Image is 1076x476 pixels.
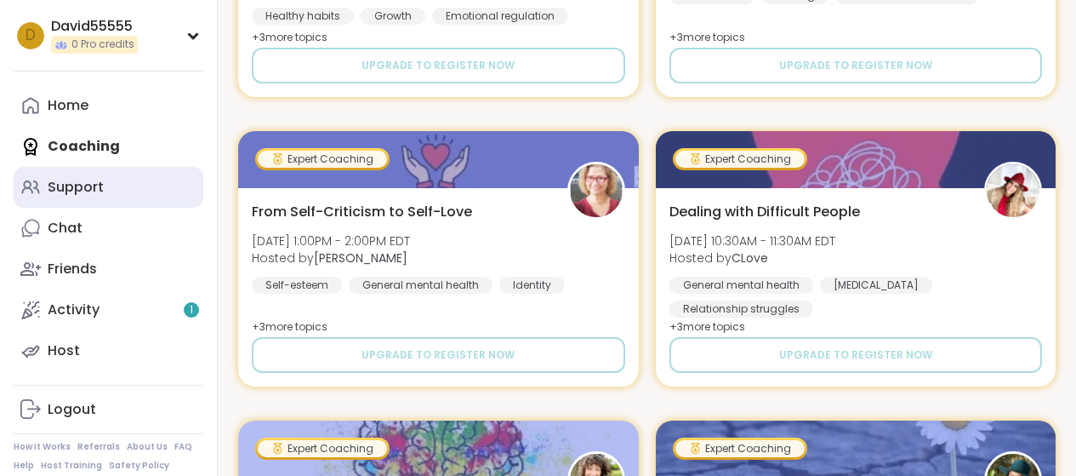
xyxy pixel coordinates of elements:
[14,441,71,453] a: How It Works
[669,232,835,249] span: [DATE] 10:30AM - 11:30AM EDT
[48,178,104,197] div: Support
[779,347,932,363] span: Upgrade to register now
[570,164,623,217] img: Fausta
[14,85,203,126] a: Home
[349,277,492,294] div: General mental health
[127,441,168,453] a: About Us
[258,440,387,457] div: Expert Coaching
[675,151,805,168] div: Expert Coaching
[14,249,203,290] a: Friends
[174,441,192,453] a: FAQ
[252,48,625,83] button: Upgrade to register now
[26,25,36,47] span: D
[48,219,83,238] div: Chat
[14,389,203,430] a: Logout
[252,249,410,267] span: Hosted by
[48,260,97,278] div: Friends
[48,400,96,419] div: Logout
[14,208,203,249] a: Chat
[669,202,860,222] span: Dealing with Difficult People
[48,301,100,319] div: Activity
[252,337,625,373] button: Upgrade to register now
[820,277,932,294] div: [MEDICAL_DATA]
[669,48,1043,83] button: Upgrade to register now
[732,249,768,267] b: CLove
[669,337,1043,373] button: Upgrade to register now
[14,330,203,371] a: Host
[190,303,193,318] span: 1
[48,341,80,360] div: Host
[669,301,813,318] div: Relationship struggles
[779,58,932,73] span: Upgrade to register now
[362,347,515,363] span: Upgrade to register now
[109,460,169,472] a: Safety Policy
[71,37,134,52] span: 0 Pro credits
[669,277,813,294] div: General mental health
[987,164,1039,217] img: CLove
[51,17,138,36] div: David55555
[41,460,102,472] a: Host Training
[314,249,407,267] b: [PERSON_NAME]
[252,277,342,294] div: Self-esteem
[252,202,472,222] span: From Self-Criticism to Self-Love
[252,232,410,249] span: [DATE] 1:00PM - 2:00PM EDT
[77,441,120,453] a: Referrals
[48,96,88,115] div: Home
[258,151,387,168] div: Expert Coaching
[432,8,568,25] div: Emotional regulation
[675,440,805,457] div: Expert Coaching
[361,8,425,25] div: Growth
[362,58,515,73] span: Upgrade to register now
[14,290,203,330] a: Activity1
[14,460,34,472] a: Help
[499,277,565,294] div: Identity
[252,8,354,25] div: Healthy habits
[669,249,835,267] span: Hosted by
[14,167,203,208] a: Support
